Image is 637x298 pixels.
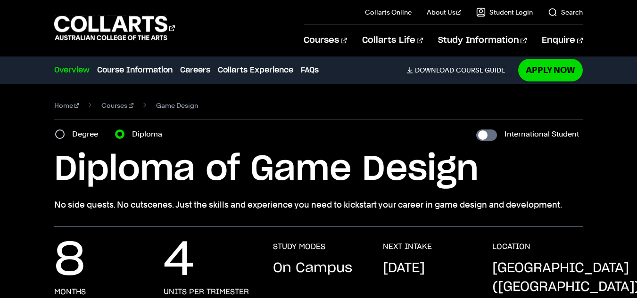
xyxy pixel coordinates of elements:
[97,64,173,76] a: Course Information
[438,25,527,56] a: Study Information
[304,25,347,56] a: Courses
[548,8,583,17] a: Search
[492,242,530,251] h3: LOCATION
[383,259,425,278] p: [DATE]
[54,242,85,280] p: 8
[301,64,319,76] a: FAQs
[54,198,583,211] p: No side quests. No cutscenes. Just the skills and experience you need to kickstart your career in...
[156,99,198,112] span: Game Design
[415,66,454,74] span: Download
[54,287,86,297] h3: months
[427,8,462,17] a: About Us
[54,99,79,112] a: Home
[505,128,579,141] label: International Student
[406,66,513,74] a: DownloadCourse Guide
[180,64,210,76] a: Careers
[54,64,90,76] a: Overview
[132,128,168,141] label: Diploma
[365,8,412,17] a: Collarts Online
[54,148,583,191] h1: Diploma of Game Design
[476,8,533,17] a: Student Login
[518,59,583,81] a: Apply Now
[273,242,325,251] h3: STUDY MODES
[273,259,352,278] p: On Campus
[164,242,194,280] p: 4
[218,64,293,76] a: Collarts Experience
[101,99,133,112] a: Courses
[54,15,175,41] div: Go to homepage
[362,25,423,56] a: Collarts Life
[542,25,583,56] a: Enquire
[72,128,104,141] label: Degree
[164,287,249,297] h3: units per trimester
[383,242,432,251] h3: NEXT INTAKE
